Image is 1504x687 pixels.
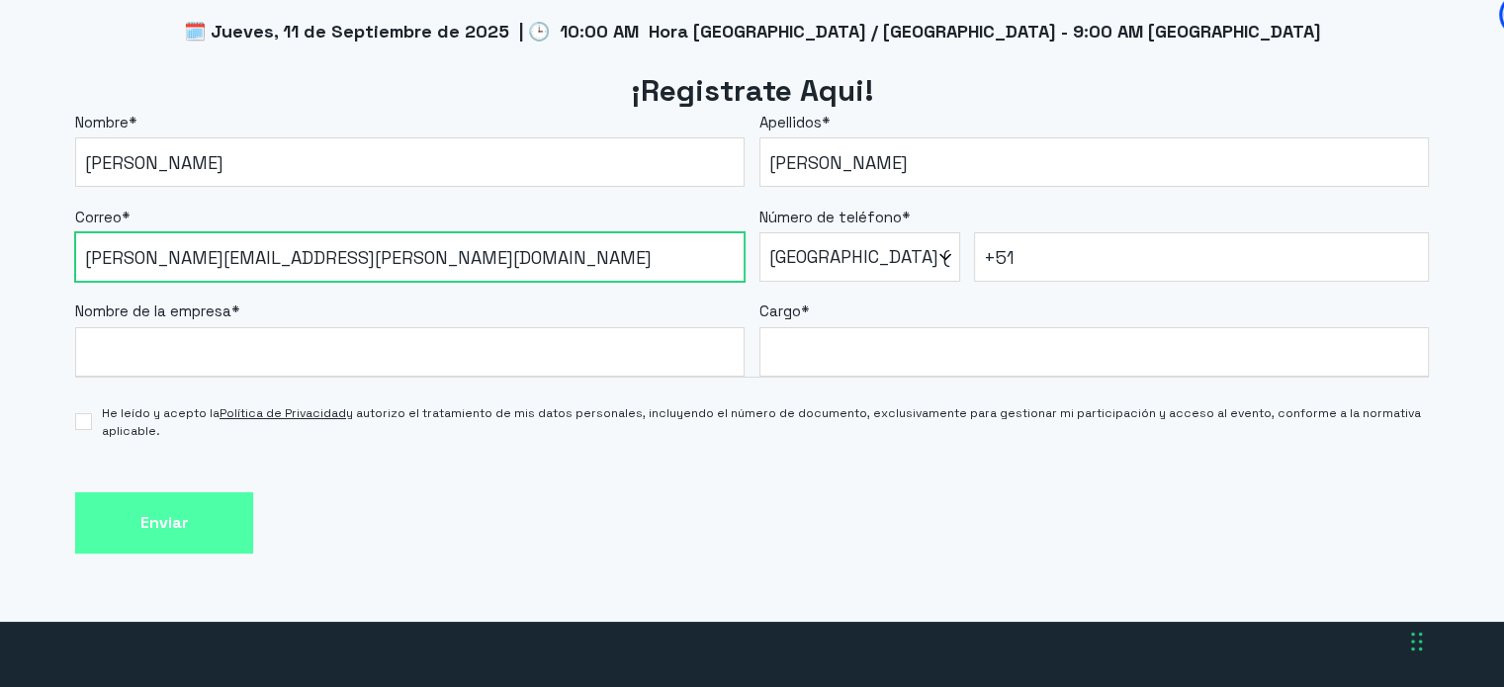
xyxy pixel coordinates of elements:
[75,492,253,555] input: Enviar
[759,301,801,320] span: Cargo
[1405,592,1504,687] div: Widget de chat
[75,413,92,430] input: He leído y acepto laPolítica de Privacidady autorizo el tratamiento de mis datos personales, incl...
[102,404,1429,440] span: He leído y acepto la y autorizo el tratamiento de mis datos personales, incluyendo el número de d...
[75,113,129,131] span: Nombre
[1405,592,1504,687] iframe: Chat Widget
[1411,612,1423,671] div: Arrastrar
[75,71,1429,112] h2: ¡Registrate Aqui!
[75,301,231,320] span: Nombre de la empresa
[183,20,1320,43] span: 🗓️ Jueves, 11 de Septiembre de 2025 | 🕒 10:00 AM Hora [GEOGRAPHIC_DATA] / [GEOGRAPHIC_DATA] - 9:0...
[75,208,122,226] span: Correo
[759,113,822,131] span: Apellidos
[759,208,902,226] span: Número de teléfono
[220,405,346,421] a: Política de Privacidad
